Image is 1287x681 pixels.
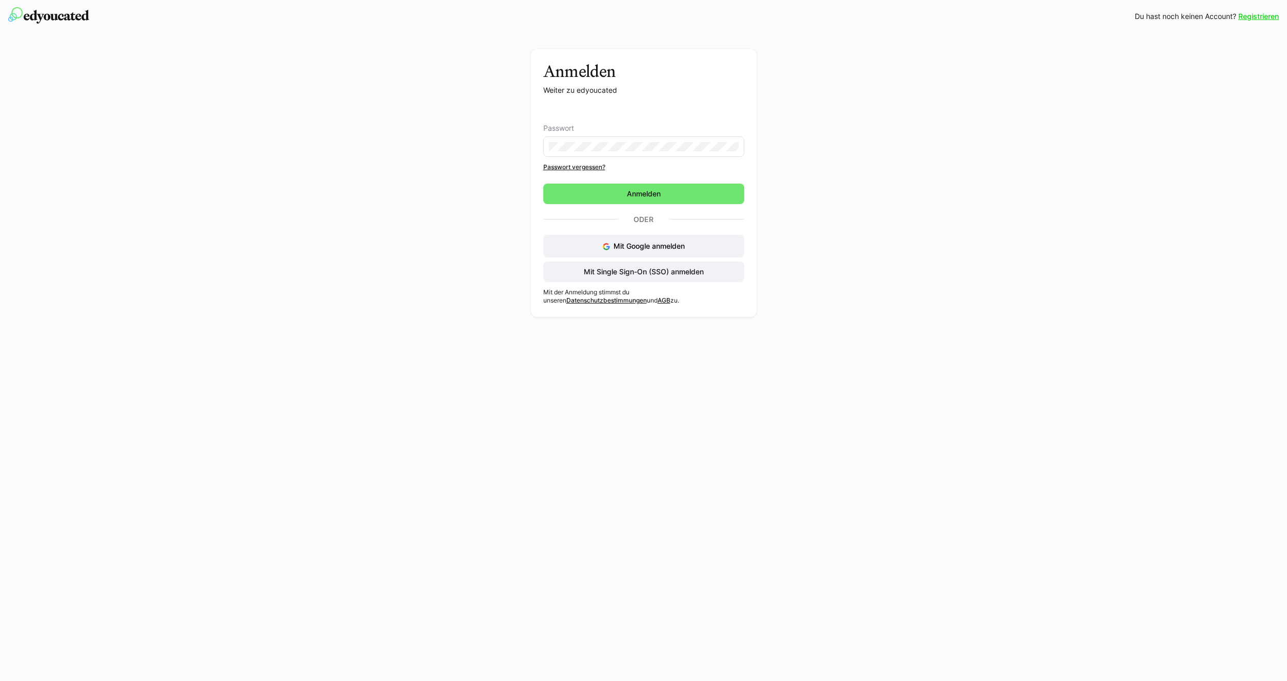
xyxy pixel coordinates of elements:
[614,242,685,250] span: Mit Google anmelden
[619,212,669,227] p: Oder
[543,62,744,81] h3: Anmelden
[625,189,662,199] span: Anmelden
[8,7,89,24] img: edyoucated
[543,124,574,132] span: Passwort
[543,85,744,95] p: Weiter zu edyoucated
[1238,11,1279,22] a: Registrieren
[543,262,744,282] button: Mit Single Sign-On (SSO) anmelden
[582,267,705,277] span: Mit Single Sign-On (SSO) anmelden
[566,296,647,304] a: Datenschutzbestimmungen
[658,296,670,304] a: AGB
[1135,11,1236,22] span: Du hast noch keinen Account?
[543,184,744,204] button: Anmelden
[543,288,744,305] p: Mit der Anmeldung stimmst du unseren und zu.
[543,235,744,257] button: Mit Google anmelden
[543,163,744,171] a: Passwort vergessen?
